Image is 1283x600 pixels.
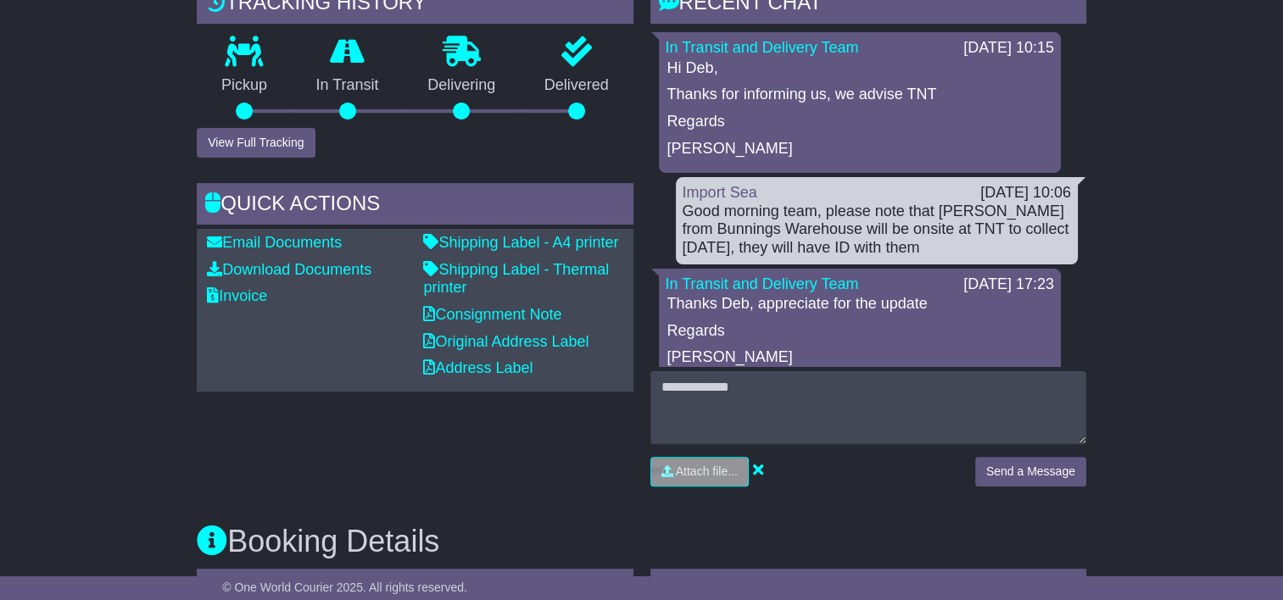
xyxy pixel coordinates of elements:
a: In Transit and Delivery Team [666,39,859,56]
a: Shipping Label - Thermal printer [423,261,609,297]
div: [DATE] 10:15 [963,39,1054,58]
a: Import Sea [683,184,757,201]
h3: Booking Details [197,525,1086,558]
p: Delivering [403,76,520,95]
p: Hi Deb, [667,59,1052,78]
a: Invoice [207,287,267,304]
div: [DATE] 10:06 [980,184,1071,203]
p: [PERSON_NAME] [667,140,1052,158]
p: Pickup [197,76,292,95]
a: Address Label [423,359,533,376]
div: [DATE] 17:23 [963,275,1054,294]
a: In Transit and Delivery Team [666,275,859,292]
a: Consignment Note [423,306,561,323]
div: Good morning team, please note that [PERSON_NAME] from Bunnings Warehouse will be onsite at TNT t... [683,203,1071,258]
div: Quick Actions [197,183,633,229]
p: [PERSON_NAME] [667,348,1052,367]
p: Regards [667,322,1052,341]
p: Thanks for informing us, we advise TNT [667,86,1052,104]
a: Email Documents [207,234,342,251]
p: Thanks Deb, appreciate for the update [667,295,1052,314]
a: Download Documents [207,261,371,278]
a: Original Address Label [423,333,589,350]
button: Send a Message [975,457,1086,486]
p: Delivered [520,76,633,95]
p: Regards [667,113,1052,131]
span: © One World Courier 2025. All rights reserved. [222,581,467,594]
p: In Transit [292,76,404,95]
a: Shipping Label - A4 printer [423,234,618,251]
button: View Full Tracking [197,128,315,158]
